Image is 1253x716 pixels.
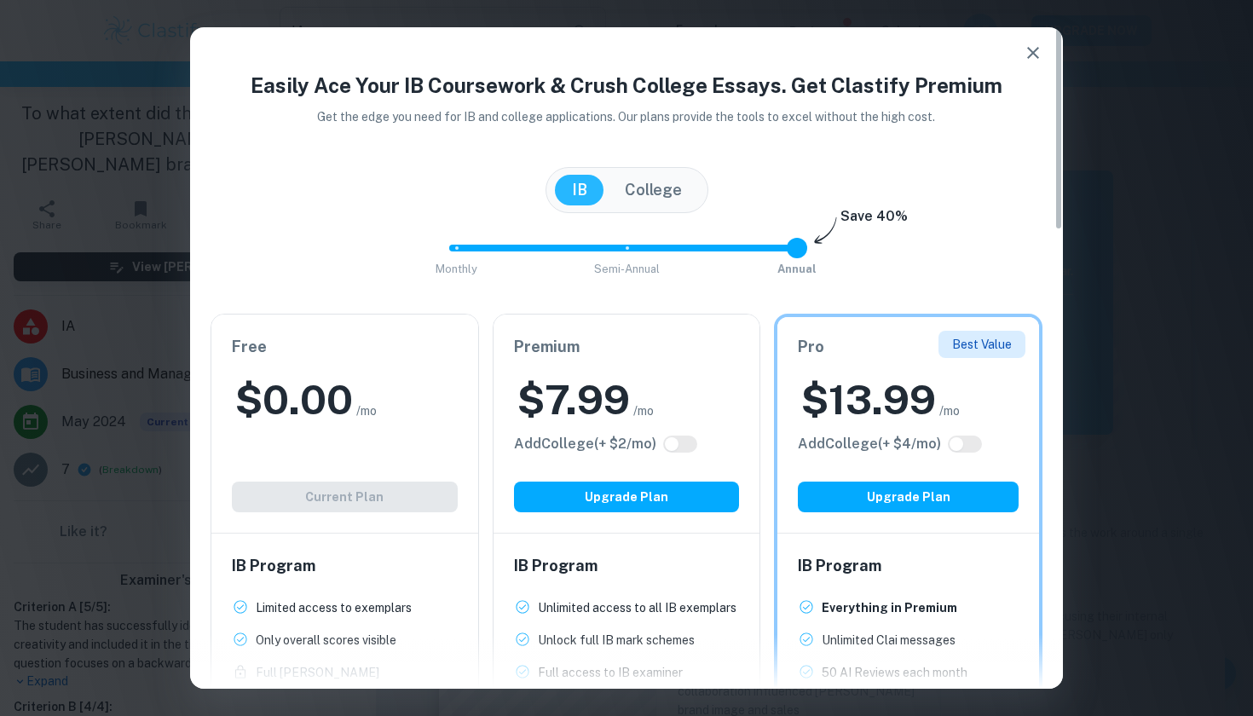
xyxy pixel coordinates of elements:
[256,598,412,617] p: Limited access to exemplars
[517,372,630,427] h2: $ 7.99
[594,263,660,275] span: Semi-Annual
[356,401,377,420] span: /mo
[840,206,908,235] h6: Save 40%
[235,372,353,427] h2: $ 0.00
[777,263,817,275] span: Annual
[232,335,458,359] h6: Free
[822,598,957,617] p: Everything in Premium
[514,434,656,454] h6: Click to see all the additional College features.
[294,107,960,126] p: Get the edge you need for IB and college applications. Our plans provide the tools to excel witho...
[798,482,1019,512] button: Upgrade Plan
[232,554,458,578] h6: IB Program
[514,335,740,359] h6: Premium
[801,372,936,427] h2: $ 13.99
[538,598,736,617] p: Unlimited access to all IB exemplars
[952,335,1012,354] p: Best Value
[633,401,654,420] span: /mo
[798,335,1019,359] h6: Pro
[798,554,1019,578] h6: IB Program
[211,70,1042,101] h4: Easily Ace Your IB Coursework & Crush College Essays. Get Clastify Premium
[538,631,695,650] p: Unlock full IB mark schemes
[814,217,837,245] img: subscription-arrow.svg
[822,631,956,650] p: Unlimited Clai messages
[608,175,699,205] button: College
[514,482,740,512] button: Upgrade Plan
[514,554,740,578] h6: IB Program
[436,263,477,275] span: Monthly
[256,631,396,650] p: Only overall scores visible
[939,401,960,420] span: /mo
[555,175,604,205] button: IB
[798,434,941,454] h6: Click to see all the additional College features.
